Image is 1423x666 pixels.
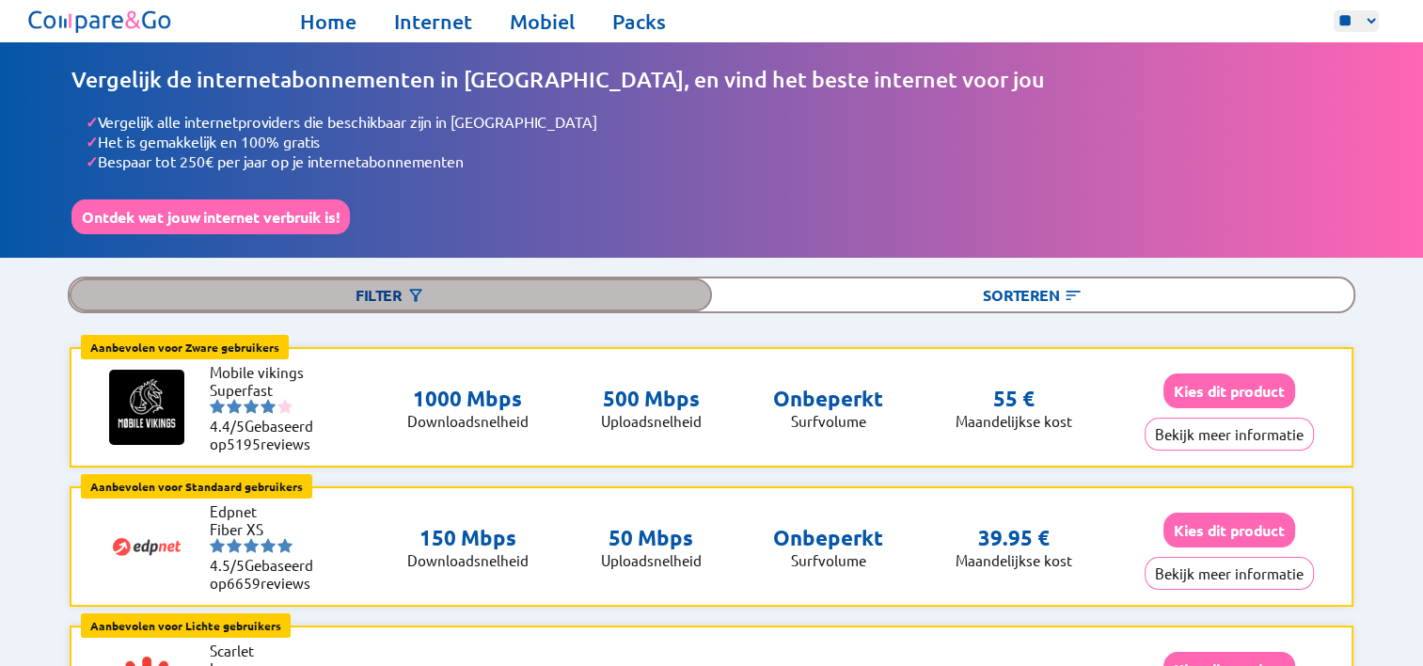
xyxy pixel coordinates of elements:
[277,538,293,553] img: starnr5
[407,551,529,569] p: Downloadsnelheid
[261,538,276,553] img: starnr4
[227,435,261,452] span: 5195
[956,551,1072,569] p: Maandelijkse kost
[601,386,702,412] p: 500 Mbps
[210,363,323,381] li: Mobile vikings
[210,556,323,592] li: Gebaseerd op reviews
[210,642,323,659] li: Scarlet
[210,417,245,435] span: 4.4/5
[1145,425,1314,443] a: Bekijk meer informatie
[407,386,529,412] p: 1000 Mbps
[1163,373,1295,408] button: Kies dit product
[90,618,281,633] b: Aanbevolen voor Lichte gebruikers
[86,151,98,171] span: ✓
[86,132,98,151] span: ✓
[86,112,1352,132] li: Vergelijk alle internetproviders die beschikbaar zijn in [GEOGRAPHIC_DATA]
[86,151,1352,171] li: Bespaar tot 250€ per jaar op je internetabonnementen
[210,538,225,553] img: starnr1
[244,538,259,553] img: starnr3
[993,386,1035,412] p: 55 €
[109,370,184,445] img: Logo of Mobile vikings
[227,399,242,414] img: starnr2
[227,574,261,592] span: 6659
[227,538,242,553] img: starnr2
[773,386,883,412] p: Onbeperkt
[712,278,1354,311] div: Sorteren
[299,8,356,35] a: Home
[210,381,323,399] li: Superfast
[773,525,883,551] p: Onbeperkt
[1145,557,1314,590] button: Bekijk meer informatie
[1163,513,1295,547] button: Kies dit product
[244,399,259,414] img: starnr3
[86,112,98,132] span: ✓
[277,399,293,414] img: starnr5
[261,399,276,414] img: starnr4
[978,525,1050,551] p: 39.95 €
[406,286,425,305] img: Knop om het internet filtermenu te openen
[773,412,883,430] p: Surfvolume
[1145,564,1314,582] a: Bekijk meer informatie
[210,502,323,520] li: Edpnet
[86,132,1352,151] li: Het is gemakkelijk en 100% gratis
[407,412,529,430] p: Downloadsnelheid
[601,525,702,551] p: 50 Mbps
[210,520,323,538] li: Fiber XS
[773,551,883,569] p: Surfvolume
[509,8,574,35] a: Mobiel
[71,199,350,234] button: Ontdek wat jouw internet verbruik is!
[210,417,323,452] li: Gebaseerd op reviews
[210,556,245,574] span: 4.5/5
[210,399,225,414] img: starnr1
[1163,382,1295,400] a: Kies dit product
[1064,286,1083,305] img: Knop om het internet sorteermenu te openen
[393,8,471,35] a: Internet
[109,509,184,584] img: Logo of Edpnet
[24,5,176,38] img: Logo of Compare&Go
[407,525,529,551] p: 150 Mbps
[1145,418,1314,451] button: Bekijk meer informatie
[90,479,303,494] b: Aanbevolen voor Standaard gebruikers
[601,412,702,430] p: Uploadsnelheid
[601,551,702,569] p: Uploadsnelheid
[1163,521,1295,539] a: Kies dit product
[70,278,712,311] div: Filter
[71,66,1352,93] h1: Vergelijk de internetabonnementen in [GEOGRAPHIC_DATA], en vind het beste internet voor jou
[611,8,665,35] a: Packs
[90,340,279,355] b: Aanbevolen voor Zware gebruikers
[956,412,1072,430] p: Maandelijkse kost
